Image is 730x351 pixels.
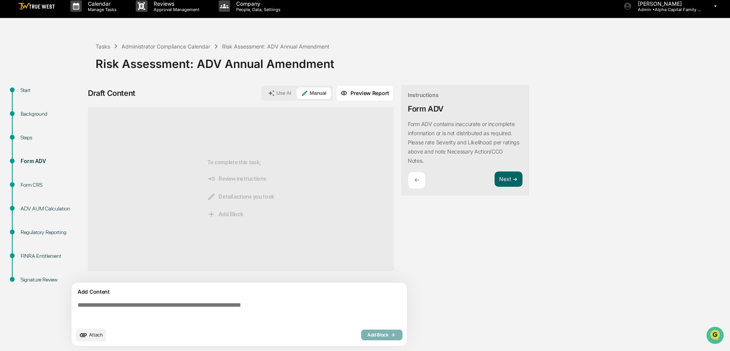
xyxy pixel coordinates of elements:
div: Instructions [408,92,439,98]
span: Attestations [63,96,95,104]
span: Review instructions [207,175,266,183]
div: 🗄️ [55,97,62,103]
p: Manage Tasks [82,7,120,12]
div: To complete this task, [207,120,274,258]
div: Draft Content [88,89,135,98]
span: Add Block [207,210,243,218]
div: Background [21,110,83,118]
p: Reviews [148,0,203,7]
button: Use AI [263,87,296,99]
p: Approval Management [148,7,203,12]
span: Data Lookup [15,111,48,118]
div: Regulatory Reporting [21,228,83,236]
p: People, Data, Settings [230,7,284,12]
span: Pylon [76,129,92,135]
div: Form CRS [21,181,83,189]
button: Preview Report [336,85,394,101]
iframe: Open customer support [706,326,726,346]
p: How can we help? [8,16,139,28]
a: 🖐️Preclearance [5,93,52,107]
div: 🖐️ [8,97,14,103]
p: [PERSON_NAME] [632,0,703,7]
div: We're available if you need us! [26,66,97,72]
a: 🗄️Attestations [52,93,98,107]
button: Next ➔ [495,171,522,187]
div: Steps [21,134,83,142]
div: Tasks [96,43,110,50]
p: Calendar [82,0,120,7]
button: Manual [297,87,331,99]
div: Signature Review [21,276,83,284]
span: Attach [89,332,103,338]
div: Start new chat [26,58,125,66]
div: Risk Assessment: ADV Annual Amendment [96,51,726,71]
a: Powered byPylon [54,129,92,135]
div: Form ADV [408,104,444,113]
button: Start new chat [130,61,139,70]
div: 🔎 [8,112,14,118]
p: Admin • Alpha Capital Family Office [632,7,703,12]
div: FINRA Entitlement [21,252,83,260]
span: Preclearance [15,96,49,104]
div: Start [21,86,83,94]
button: upload document [76,328,106,341]
img: logo [18,3,55,10]
p: Company [230,0,284,7]
p: Form ADV contains inaccurate or incomplete information or is not distributed as required. Please ... [408,121,519,164]
span: Detail actions you took [207,192,274,201]
img: 1746055101610-c473b297-6a78-478c-a979-82029cc54cd1 [8,58,21,72]
div: Administrator Compliance Calendar [122,43,210,50]
div: Form ADV [21,157,83,165]
div: ADV AUM Calculation [21,205,83,213]
div: Risk Assessment: ADV Annual Amendment [222,43,329,50]
div: Add Content [76,287,402,296]
p: ← [414,176,419,184]
a: 🔎Data Lookup [5,108,51,121]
